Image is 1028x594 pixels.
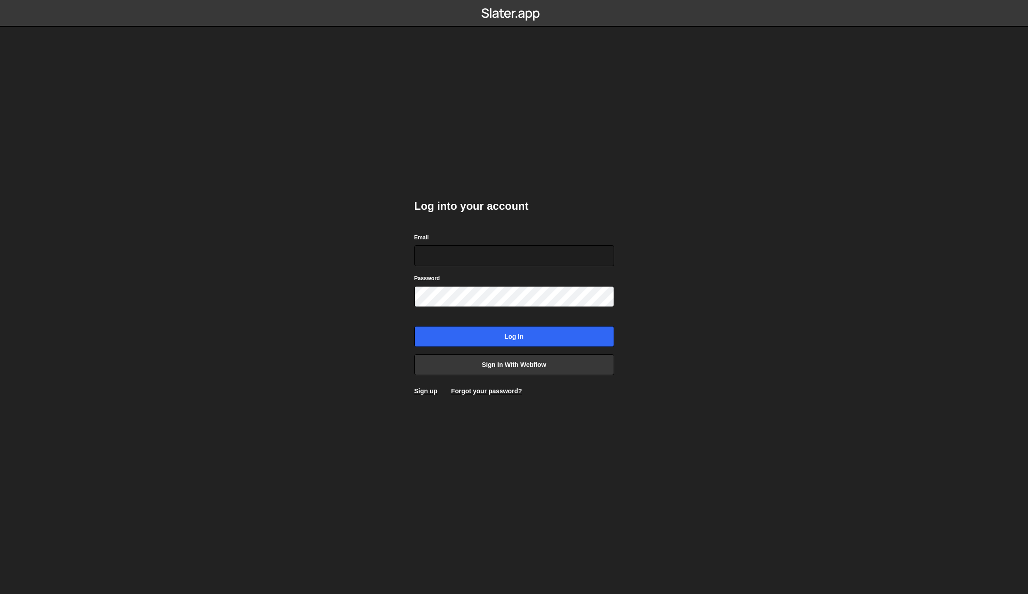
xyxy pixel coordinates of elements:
a: Sign up [414,387,438,395]
label: Email [414,233,429,242]
input: Log in [414,326,614,347]
a: Forgot your password? [451,387,522,395]
label: Password [414,274,440,283]
h2: Log into your account [414,199,614,213]
a: Sign in with Webflow [414,354,614,375]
